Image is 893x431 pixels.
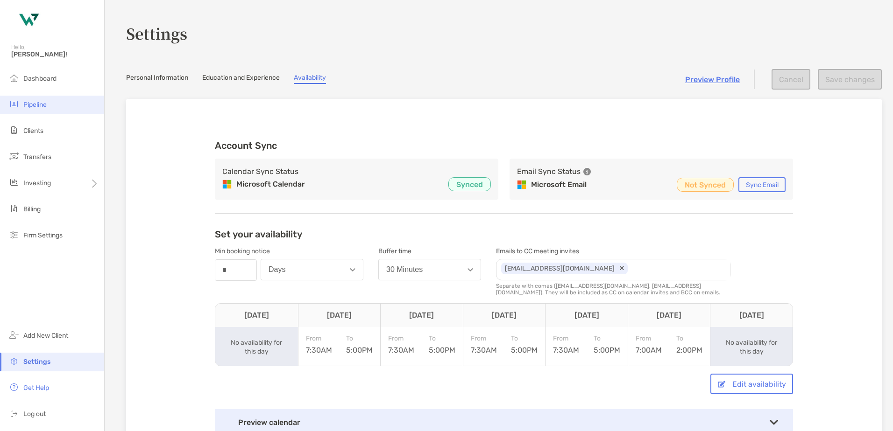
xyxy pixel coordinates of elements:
th: [DATE] [298,304,381,327]
th: [DATE] [215,304,298,327]
img: Microsoft Calendar [222,180,232,189]
th: [DATE] [710,304,793,327]
img: transfers icon [8,151,20,162]
span: Firm Settings [23,231,63,239]
span: Add New Client [23,332,68,340]
img: Remove item [619,266,624,271]
a: Preview Profile [685,75,740,84]
p: Not Synced [685,179,726,191]
div: No availability for this day [228,338,285,356]
div: Buffer time [378,247,481,255]
div: 2:00PM [676,334,702,355]
button: Days [261,259,363,280]
img: pipeline icon [8,98,20,110]
div: 30 Minutes [386,265,423,274]
button: Sync Email [738,177,786,192]
img: Open dropdown arrow [468,268,473,271]
img: get-help icon [8,382,20,393]
div: 5:00PM [511,334,538,355]
img: clients icon [8,125,20,136]
span: Investing [23,179,51,187]
img: dashboard icon [8,72,20,83]
span: Transfers [23,153,51,161]
th: [DATE] [463,304,546,327]
span: From [388,334,414,342]
span: Get Help [23,384,49,392]
th: [DATE] [380,304,463,327]
div: 5:00PM [594,334,620,355]
h3: Account Sync [215,140,793,151]
img: investing icon [8,177,20,188]
span: Settings [23,358,50,366]
img: Toggle [770,420,778,425]
div: Min booking notice [215,247,363,255]
th: [DATE] [545,304,628,327]
span: To [594,334,620,342]
div: Emails to CC meeting invites [496,247,730,255]
span: Pipeline [23,101,47,109]
img: firm-settings icon [8,229,20,240]
span: From [471,334,497,342]
img: Microsoft Email [517,180,526,189]
div: Separate with comas ([EMAIL_ADDRESS][DOMAIN_NAME], [EMAIL_ADDRESS][DOMAIN_NAME]). They will be in... [496,283,730,296]
p: [EMAIL_ADDRESS][DOMAIN_NAME] [501,263,628,274]
div: 5:00PM [346,334,373,355]
th: [DATE] [628,304,710,327]
img: button icon [718,381,725,388]
img: add_new_client icon [8,329,20,341]
span: From [306,334,332,342]
h3: Settings [126,22,882,44]
span: From [636,334,662,342]
span: From [553,334,579,342]
img: Zoe Logo [11,4,45,37]
div: 7:30AM [388,334,414,355]
button: 30 Minutes [378,259,481,280]
span: Dashboard [23,75,57,83]
span: To [346,334,373,342]
div: Days [269,265,285,274]
a: Education and Experience [202,74,280,84]
h3: Email Sync Status [517,166,581,177]
img: settings icon [8,355,20,367]
h3: Calendar Sync Status [222,166,298,177]
a: Personal Information [126,74,188,84]
div: 7:30AM [553,334,579,355]
div: 5:00PM [429,334,455,355]
span: To [511,334,538,342]
div: 7:30AM [471,334,497,355]
img: logout icon [8,408,20,419]
div: No availability for this day [723,338,780,356]
a: Availability [294,74,326,84]
span: To [429,334,455,342]
span: Log out [23,410,46,418]
span: [PERSON_NAME]! [11,50,99,58]
img: Open dropdown arrow [350,268,355,271]
span: To [676,334,702,342]
p: Microsoft Calendar [236,179,305,190]
span: Clients [23,127,43,135]
img: billing icon [8,203,20,214]
button: Edit availability [710,374,793,394]
div: 7:00AM [636,334,662,355]
p: Synced [456,179,483,190]
h2: Set your availability [215,229,302,240]
div: 7:30AM [306,334,332,355]
span: Billing [23,205,41,213]
p: Microsoft Email [531,179,587,190]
